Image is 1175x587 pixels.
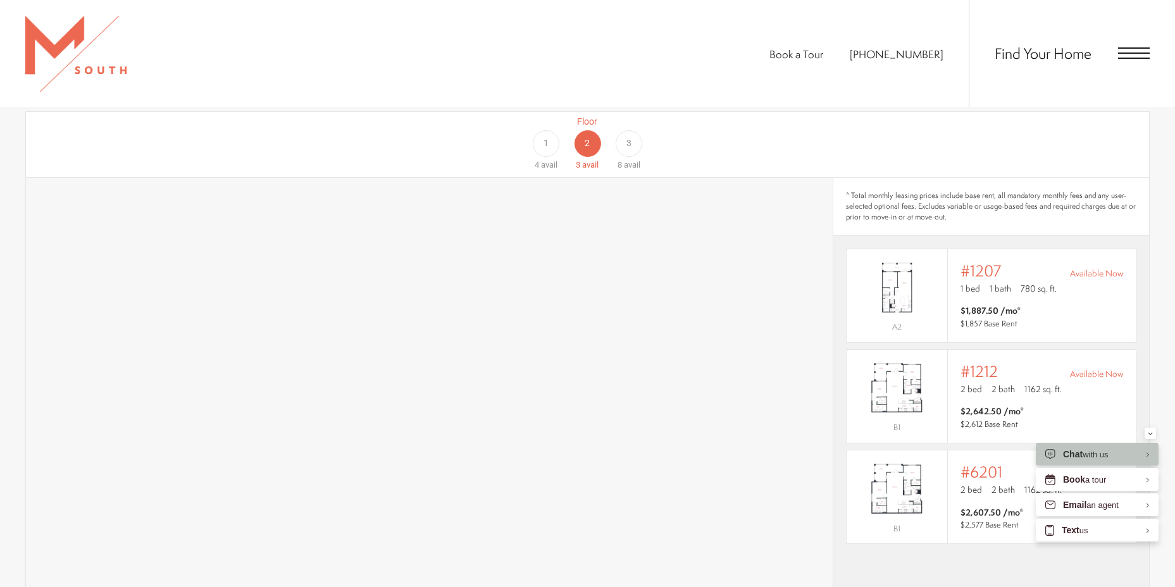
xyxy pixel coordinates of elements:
[850,47,943,61] a: Call Us at 813-570-8014
[961,419,1018,429] span: $2,612 Base Rent
[769,47,823,61] a: Book a Tour
[846,249,1136,343] a: View #1207
[995,43,1091,63] a: Find Your Home
[992,483,1015,496] span: 2 bath
[961,463,1002,481] span: #6201
[846,450,1136,544] a: View #6201
[961,506,1023,519] span: $2,607.50 /mo*
[1024,383,1062,395] span: 1162 sq. ft.
[25,16,127,92] img: MSouth
[961,362,998,380] span: #1212
[992,383,1015,395] span: 2 bath
[1070,368,1123,380] span: Available Now
[618,160,622,170] span: 8
[847,457,947,521] img: #6201 - 2 bedroom floor plan layout with 2 bathrooms and 1162 square feet
[846,190,1136,222] span: * Total monthly leasing prices include base rent, all mandatory monthly fees and any user-selecte...
[544,137,549,150] span: 1
[608,115,650,171] a: Floor 3
[1024,483,1062,496] span: 1162 sq. ft.
[961,304,1021,317] span: $1,887.50 /mo*
[961,262,1001,280] span: #1207
[541,160,557,170] span: avail
[624,160,640,170] span: avail
[961,383,982,395] span: 2 bed
[893,422,900,433] span: B1
[961,483,982,496] span: 2 bed
[525,115,567,171] a: Floor 1
[626,137,631,150] span: 3
[961,318,1017,329] span: $1,857 Base Rent
[892,321,902,332] span: A2
[961,519,1019,530] span: $2,577 Base Rent
[1021,282,1057,295] span: 780 sq. ft.
[893,523,900,534] span: B1
[846,349,1136,443] a: View #1212
[847,357,947,420] img: #1212 - 2 bedroom floor plan layout with 2 bathrooms and 1162 square feet
[535,160,539,170] span: 4
[961,282,980,295] span: 1 bed
[1118,47,1150,59] button: Open Menu
[850,47,943,61] span: [PHONE_NUMBER]
[990,282,1011,295] span: 1 bath
[961,405,1024,417] span: $2,642.50 /mo*
[1070,267,1123,280] span: Available Now
[847,256,947,319] img: #1207 - 1 bedroom floor plan layout with 1 bathroom and 780 square feet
